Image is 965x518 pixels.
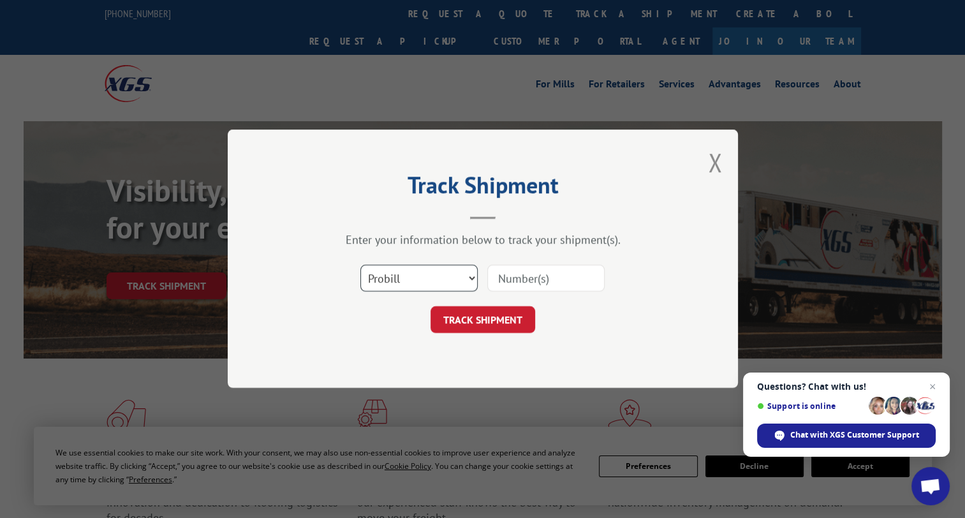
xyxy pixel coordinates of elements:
[291,176,674,200] h2: Track Shipment
[911,467,950,505] a: Open chat
[790,429,919,441] span: Chat with XGS Customer Support
[431,307,535,334] button: TRACK SHIPMENT
[757,381,936,392] span: Questions? Chat with us!
[757,424,936,448] span: Chat with XGS Customer Support
[487,265,605,292] input: Number(s)
[291,233,674,248] div: Enter your information below to track your shipment(s).
[708,145,722,179] button: Close modal
[757,401,864,411] span: Support is online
